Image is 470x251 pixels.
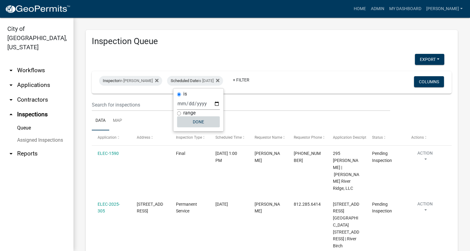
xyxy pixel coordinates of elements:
[215,201,243,208] div: [DATE]
[294,202,321,207] span: 812.285.6414
[167,76,223,86] div: is [DATE]
[92,99,390,111] input: Search for inspections
[372,202,392,214] span: Pending Inspection
[255,135,282,140] span: Requestor Name
[92,36,452,47] h3: Inspection Queue
[215,135,242,140] span: Scheduled Time
[368,3,387,15] a: Admin
[351,3,368,15] a: Home
[99,76,162,86] div: in [PERSON_NAME]
[98,151,119,156] a: ELEC-1590
[176,135,202,140] span: Inspection Type
[405,130,445,145] datatable-header-cell: Actions
[183,111,196,115] label: range
[366,130,405,145] datatable-header-cell: Status
[372,151,392,163] span: Pending Inspection
[255,151,280,163] span: Doc McDonald
[372,135,383,140] span: Status
[414,76,444,87] button: Columns
[294,135,322,140] span: Requestor Phone
[98,202,120,214] a: ELEC-2025-305
[215,150,243,164] div: [DATE] 1:00 PM
[424,3,465,15] a: [PERSON_NAME]
[228,74,254,85] a: + Filter
[333,151,359,191] span: 295 Paul Garrett | Pizzuti River Ridge, LLC
[327,130,366,145] datatable-header-cell: Application Description
[209,130,248,145] datatable-header-cell: Scheduled Time
[7,111,15,118] i: arrow_drop_up
[411,150,439,165] button: Action
[171,78,198,83] span: Scheduled Date
[183,92,187,96] label: is
[294,151,321,163] span: 812-722-8218
[176,151,185,156] span: Final
[176,202,197,214] span: Permanent Service
[92,111,109,131] a: Data
[92,130,131,145] datatable-header-cell: Application
[7,96,15,103] i: arrow_drop_down
[137,202,163,214] span: 3446 RIVER BIRCH DRIVE
[131,130,170,145] datatable-header-cell: Address
[170,130,209,145] datatable-header-cell: Inspection Type
[248,130,288,145] datatable-header-cell: Requestor Name
[387,3,424,15] a: My Dashboard
[415,54,444,65] button: Export
[177,116,220,127] button: Done
[98,135,117,140] span: Application
[333,135,371,140] span: Application Description
[109,111,126,131] a: Map
[7,81,15,89] i: arrow_drop_down
[137,135,150,140] span: Address
[7,150,15,157] i: arrow_drop_down
[411,135,424,140] span: Actions
[103,78,119,83] span: Inspector
[255,202,280,214] span: Harold Satterly
[411,201,439,216] button: Action
[7,67,15,74] i: arrow_drop_down
[288,130,327,145] datatable-header-cell: Requestor Phone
